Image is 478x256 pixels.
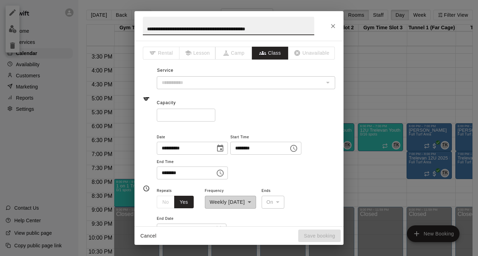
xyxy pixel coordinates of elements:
[327,20,339,32] button: Close
[143,185,150,192] svg: Timing
[216,47,252,60] span: The type of an existing booking cannot be changed
[262,196,285,209] div: On
[213,141,227,155] button: Choose date, selected date is Sep 2, 2025
[157,214,226,224] span: End Date
[205,186,256,196] span: Frequency
[213,166,227,180] button: Choose time, selected time is 7:00 PM
[143,47,179,60] span: The type of an existing booking cannot be changed
[157,133,228,142] span: Date
[157,76,335,89] div: The service of an existing booking cannot be changed
[157,186,199,196] span: Repeats
[230,133,301,142] span: Start Time
[174,196,194,209] button: Yes
[143,95,150,102] svg: Service
[157,68,174,73] span: Service
[262,186,285,196] span: Ends
[157,100,176,105] span: Capacity
[252,47,288,60] button: Class
[137,230,160,242] button: Cancel
[179,47,216,60] span: The type of an existing booking cannot be changed
[157,157,228,167] span: End Time
[157,196,194,209] div: outlined button group
[287,141,301,155] button: Choose time, selected time is 6:00 PM
[288,47,335,60] span: The type of an existing booking cannot be changed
